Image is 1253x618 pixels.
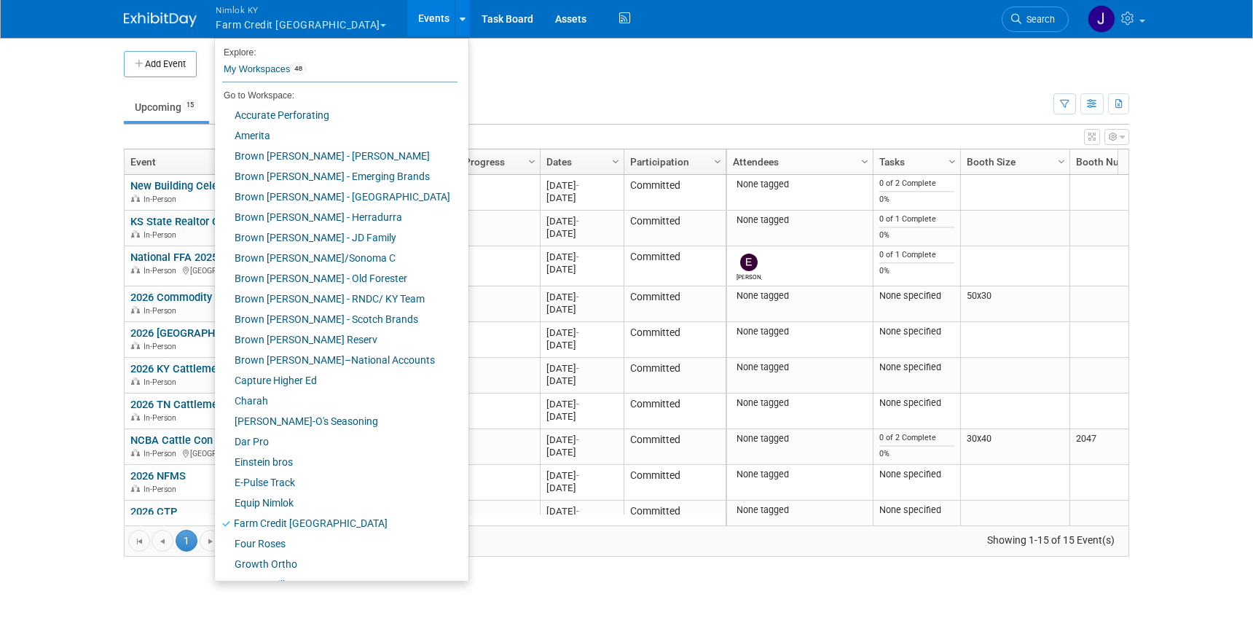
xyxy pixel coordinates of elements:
div: [DATE] [546,339,617,351]
a: Brown [PERSON_NAME] - RNDC/ KY Team [215,289,457,309]
span: In-Person [144,266,181,275]
div: None specified [879,504,955,516]
img: ExhibitDay [124,12,197,27]
a: Search [1002,7,1069,32]
img: In-Person Event [131,266,140,273]
div: 0% [879,195,955,205]
a: National FFA 2025 [130,251,218,264]
div: [DATE] [546,326,617,339]
div: None tagged [733,214,868,226]
a: Column Settings [857,149,873,171]
div: None tagged [733,361,868,373]
div: 0% [879,266,955,276]
img: In-Person Event [131,342,140,349]
span: - [576,506,579,517]
div: 0% [879,449,955,459]
a: 2026 Commodity Classic [130,291,251,304]
a: Farm Credit [GEOGRAPHIC_DATA] [215,513,457,533]
a: Brown [PERSON_NAME] - Herradurra [215,207,457,227]
div: None specified [879,361,955,373]
a: Column Settings [1054,149,1070,171]
a: Brown [PERSON_NAME] - Scotch Brands [215,309,457,329]
td: Committed [624,322,726,358]
a: Einstein bros [215,452,457,472]
a: Participation [630,149,716,174]
div: None tagged [733,179,868,190]
img: In-Person Event [131,195,140,202]
div: [DATE] [546,192,617,204]
a: Growth Ortho [215,554,457,574]
td: 2047 [1069,429,1179,465]
td: Committed [624,358,726,394]
span: In-Person [144,378,181,387]
a: Dates [546,149,614,174]
div: None tagged [733,504,868,516]
span: 1 [176,530,197,552]
div: [GEOGRAPHIC_DATA], [GEOGRAPHIC_DATA] [130,447,424,459]
div: None specified [879,326,955,337]
div: [DATE] [546,215,617,227]
div: [DATE] [546,446,617,458]
span: - [576,363,579,374]
a: Tasks [879,149,951,174]
span: - [576,434,579,445]
a: My Workspaces48 [222,57,457,82]
span: In-Person [144,195,181,204]
img: In-Person Event [131,230,140,238]
div: [DATE] [546,410,617,423]
a: [PERSON_NAME]-O's Seasoning [215,411,457,431]
div: Elizabeth Woods [737,271,762,281]
a: Column Settings [710,149,726,171]
a: 2026 TN Cattlemen's [130,398,229,411]
td: Committed [624,175,726,211]
img: Jamie Dunn [1088,5,1115,33]
span: - [576,251,579,262]
div: 0 of 1 Complete [879,250,955,260]
div: [DATE] [546,303,617,316]
div: [DATE] [546,398,617,410]
span: Column Settings [712,156,723,168]
span: - [576,327,579,338]
td: Committed [624,286,726,322]
span: Column Settings [610,156,621,168]
span: In-Person [144,306,181,316]
td: Committed [624,394,726,429]
a: Go to the previous page [152,530,173,552]
a: NCBA Cattle Con 2026 [130,434,239,447]
span: Column Settings [1056,156,1067,168]
div: None tagged [733,469,868,480]
div: [DATE] [546,362,617,375]
div: [DATE] [546,263,617,275]
a: Brown [PERSON_NAME] - [GEOGRAPHIC_DATA] [215,187,457,207]
a: Amerita [215,125,457,146]
span: 48 [290,63,307,74]
a: 2026 KY Cattlemen's [130,362,229,375]
div: [DATE] [546,291,617,303]
img: In-Person Event [131,413,140,421]
a: Charah [215,391,457,411]
a: Brown [PERSON_NAME] Reserv [215,329,457,350]
a: Column Settings [525,149,541,171]
a: Upcoming15 [124,93,209,121]
span: - [576,292,579,302]
td: Committed [624,465,726,501]
span: - [576,180,579,191]
div: [DATE] [546,505,617,517]
a: Capture Higher Ed [215,370,457,391]
div: 0 of 2 Complete [879,179,955,189]
td: Committed [624,501,726,536]
div: [DATE] [546,375,617,387]
span: Nimlok KY [216,2,386,17]
a: Equip Nimlok [215,493,457,513]
a: Brown [PERSON_NAME]/Sonoma C [215,248,457,268]
span: In-Person [144,485,181,494]
a: Brown [PERSON_NAME]–National Accounts [215,350,457,370]
a: Booth Number [1076,149,1169,174]
a: Column Settings [608,149,624,171]
a: Brown [PERSON_NAME] - JD Family [215,227,457,248]
a: 2026 NFMS [130,469,186,482]
span: Column Settings [859,156,871,168]
a: Accurate Perforating [215,105,457,125]
div: [DATE] [546,227,617,240]
span: Column Settings [946,156,958,168]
